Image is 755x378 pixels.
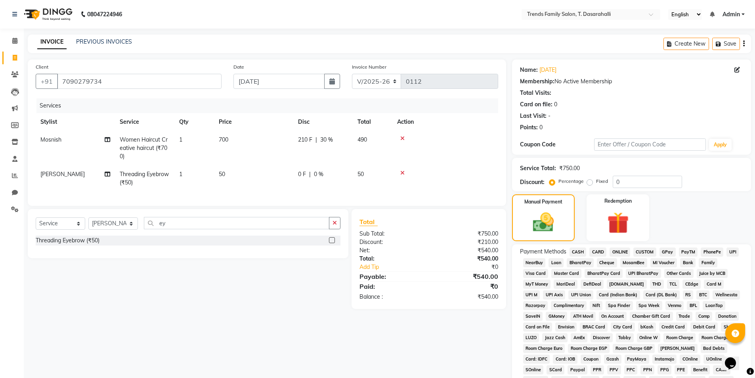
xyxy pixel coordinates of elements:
span: SOnline [523,365,544,374]
span: Family [699,258,717,267]
span: ATH Movil [570,312,596,321]
span: PPC [624,365,638,374]
span: PhonePe [701,248,723,257]
div: Paid: [354,282,429,291]
span: Chamber Gift Card [630,312,673,321]
span: Tabby [616,333,634,342]
button: +91 [36,74,58,89]
iframe: chat widget [722,346,747,370]
span: Master Card [551,269,581,278]
span: On Account [599,312,627,321]
span: Shoutlo [721,322,741,332]
img: _cash.svg [526,210,560,234]
span: Room Charge [663,333,696,342]
span: Other Cards [664,269,694,278]
span: BFL [687,301,700,310]
div: ₹540.00 [429,272,504,281]
span: Envision [555,322,577,332]
span: 50 [357,171,364,178]
span: CARD [589,248,606,257]
div: Total: [354,255,429,263]
div: Total Visits: [520,89,551,97]
div: Card on file: [520,100,552,109]
span: 490 [357,136,367,143]
span: MariDeal [554,280,577,289]
div: ₹750.00 [429,230,504,238]
div: Membership: [520,77,554,86]
div: No Active Membership [520,77,743,86]
span: MI Voucher [650,258,677,267]
span: Discover [591,333,613,342]
span: SaveIN [523,312,543,321]
div: ₹540.00 [429,293,504,301]
span: Coupon [581,355,601,364]
a: PREVIOUS INVOICES [76,38,132,45]
span: Visa Card [523,269,549,278]
span: GMoney [546,312,567,321]
span: CASH [570,248,587,257]
span: BTC [696,290,709,299]
span: NearBuy [523,258,546,267]
div: Payable: [354,272,429,281]
span: Card: IDFC [523,355,550,364]
span: Spa Finder [606,301,633,310]
span: Bad Debts [701,344,727,353]
span: Loan [549,258,564,267]
span: Razorpay [523,301,548,310]
span: | [309,170,311,178]
div: Threading Eyebrow (₹50) [36,236,99,245]
div: Discount: [520,178,545,186]
div: ₹540.00 [429,255,504,263]
span: Admin [723,10,740,19]
span: Online W [637,333,661,342]
button: Apply [709,139,732,151]
span: Instamojo [652,355,677,364]
label: Redemption [604,198,632,205]
span: MyT Money [523,280,551,289]
span: bKash [638,322,656,332]
span: CEdge [682,280,701,289]
a: [DATE] [539,66,556,74]
div: ₹0 [429,282,504,291]
label: Fixed [596,178,608,185]
div: Coupon Code [520,140,594,149]
span: Nift [590,301,602,310]
div: Net: [354,246,429,255]
span: LUZO [523,333,539,342]
span: Comp [696,312,712,321]
div: ₹750.00 [559,164,580,173]
span: BharatPay Card [585,269,623,278]
div: Last Visit: [520,112,547,120]
span: PPR [591,365,604,374]
span: Debit Card [690,322,718,332]
span: PPE [675,365,688,374]
span: Complimentary [551,301,587,310]
span: Room Charge EGP [568,344,610,353]
span: Threading Eyebrow (₹50) [120,171,169,186]
input: Search by Name/Mobile/Email/Code [57,74,222,89]
span: Venmo [665,301,684,310]
span: Cheque [597,258,617,267]
span: BRAC Card [580,322,608,332]
span: Spa Week [636,301,662,310]
span: Card on File [523,322,552,332]
span: TCL [667,280,680,289]
span: ONLINE [610,248,630,257]
span: 700 [219,136,228,143]
span: THD [650,280,664,289]
span: | [315,136,317,144]
span: Bank [680,258,696,267]
span: UPI Axis [543,290,565,299]
span: Women Haircut Creative haircut (₹700) [120,136,168,160]
div: - [548,112,550,120]
span: Wellnessta [713,290,740,299]
th: Stylist [36,113,115,131]
span: UPI M [523,290,540,299]
span: 30 % [320,136,333,144]
span: PPN [640,365,654,374]
button: Save [712,38,740,50]
span: AmEx [571,333,587,342]
span: PPV [607,365,621,374]
label: Manual Payment [524,198,562,205]
span: Benefit [691,365,710,374]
